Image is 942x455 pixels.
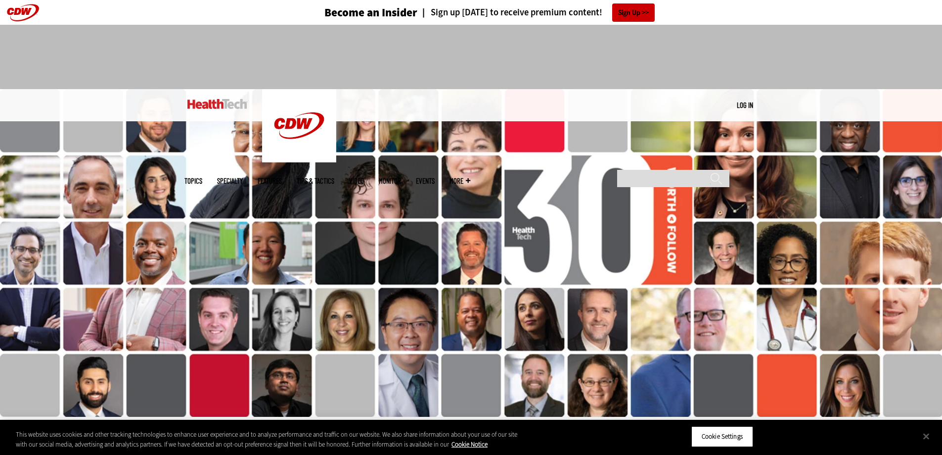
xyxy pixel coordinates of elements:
a: Log in [737,101,753,109]
span: Topics [184,177,202,185]
img: Home [262,89,336,162]
h3: Become an Insider [324,7,417,18]
a: Sign up [DATE] to receive premium content! [417,8,602,17]
a: Sign Up [612,3,655,22]
a: MonITor [379,177,401,185]
a: CDW [262,154,336,165]
span: Specialty [217,177,243,185]
a: Events [416,177,435,185]
a: Become an Insider [287,7,417,18]
a: Features [258,177,282,185]
a: Tips & Tactics [297,177,334,185]
span: More [449,177,470,185]
div: User menu [737,100,753,110]
div: This website uses cookies and other tracking technologies to enhance user experience and to analy... [16,430,518,449]
button: Cookie Settings [691,426,753,447]
iframe: advertisement [291,35,651,79]
img: Home [187,99,247,109]
a: Video [349,177,364,185]
a: More information about your privacy [451,440,488,449]
button: Close [915,425,937,447]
